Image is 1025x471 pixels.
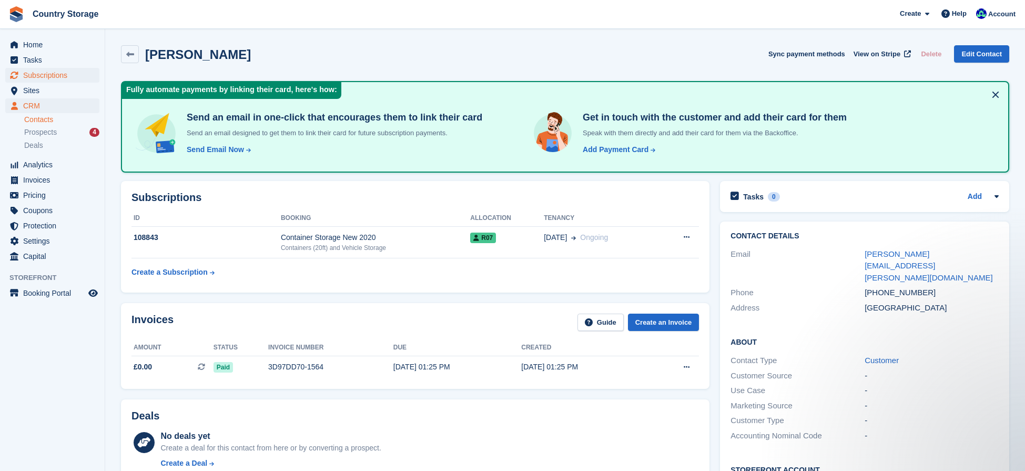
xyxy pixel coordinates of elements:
[5,218,99,233] a: menu
[5,234,99,248] a: menu
[865,370,999,382] div: -
[135,112,178,155] img: send-email-b5881ef4c8f827a638e46e229e590028c7e36e3a6c99d2365469aff88783de13.svg
[730,287,865,299] div: Phone
[730,336,999,347] h2: About
[23,249,86,264] span: Capital
[23,37,86,52] span: Home
[160,443,381,454] div: Create a deal for this contact from here or by converting a prospect.
[182,128,482,138] p: Send an email designed to get them to link their card for future subscription payments.
[730,415,865,427] div: Customer Type
[470,233,496,243] span: R07
[5,249,99,264] a: menu
[5,83,99,98] a: menu
[5,286,99,300] a: menu
[854,49,900,59] span: View on Stripe
[900,8,921,19] span: Create
[268,362,393,373] div: 3D97DD70-1564
[628,314,699,331] a: Create an Invoice
[5,68,99,83] a: menu
[768,192,780,202] div: 0
[23,188,86,203] span: Pricing
[849,45,913,63] a: View on Stripe
[579,112,847,124] h4: Get in touch with the customer and add their card for them
[28,5,103,23] a: Country Storage
[9,273,105,283] span: Storefront
[23,157,86,172] span: Analytics
[87,287,99,299] a: Preview store
[160,458,207,469] div: Create a Deal
[730,430,865,442] div: Accounting Nominal Code
[5,188,99,203] a: menu
[865,430,999,442] div: -
[214,362,233,373] span: Paid
[160,458,381,469] a: Create a Deal
[24,127,57,137] span: Prospects
[23,173,86,187] span: Invoices
[730,232,999,240] h2: Contact Details
[5,98,99,113] a: menu
[730,400,865,412] div: Marketing Source
[865,287,999,299] div: [PHONE_NUMBER]
[281,210,470,227] th: Booking
[281,243,470,253] div: Containers (20ft) and Vehicle Storage
[131,210,281,227] th: ID
[5,157,99,172] a: menu
[579,128,847,138] p: Speak with them directly and add their card for them via the Backoffice.
[8,6,24,22] img: stora-icon-8386f47178a22dfd0bd8f6a31ec36ba5ce8667c1dd55bd0f319d3a0aa187defe.svg
[145,47,251,62] h2: [PERSON_NAME]
[24,115,99,125] a: Contacts
[131,267,208,278] div: Create a Subscription
[23,286,86,300] span: Booking Portal
[393,339,521,356] th: Due
[122,82,341,99] div: Fully automate payments by linking their card, here's how:
[968,191,982,203] a: Add
[577,314,624,331] a: Guide
[521,362,649,373] div: [DATE] 01:25 PM
[865,400,999,412] div: -
[865,302,999,314] div: [GEOGRAPHIC_DATA]
[24,140,99,151] a: Deals
[988,9,1016,19] span: Account
[470,210,544,227] th: Allocation
[730,370,865,382] div: Customer Source
[5,203,99,218] a: menu
[5,53,99,67] a: menu
[730,248,865,284] div: Email
[187,144,244,155] div: Send Email Now
[952,8,967,19] span: Help
[131,314,174,331] h2: Invoices
[730,385,865,397] div: Use Case
[544,210,659,227] th: Tenancy
[5,173,99,187] a: menu
[131,232,281,243] div: 108843
[768,45,845,63] button: Sync payment methods
[89,128,99,137] div: 4
[580,233,608,242] span: Ongoing
[23,68,86,83] span: Subscriptions
[865,249,992,282] a: [PERSON_NAME][EMAIL_ADDRESS][PERSON_NAME][DOMAIN_NAME]
[954,45,1009,63] a: Edit Contact
[730,355,865,367] div: Contact Type
[583,144,648,155] div: Add Payment Card
[743,192,764,202] h2: Tasks
[521,339,649,356] th: Created
[23,53,86,67] span: Tasks
[24,141,43,151] span: Deals
[160,430,381,443] div: No deals yet
[23,234,86,248] span: Settings
[531,112,574,155] img: get-in-touch-e3e95b6451f4e49772a6039d3abdde126589d6f45a760754adfa51be33bf0f70.svg
[182,112,482,124] h4: Send an email in one-click that encourages them to link their card
[865,356,899,365] a: Customer
[131,339,214,356] th: Amount
[131,410,159,422] h2: Deals
[268,339,393,356] th: Invoice number
[976,8,987,19] img: Alison Dalnas
[393,362,521,373] div: [DATE] 01:25 PM
[5,37,99,52] a: menu
[865,415,999,427] div: -
[23,218,86,233] span: Protection
[131,192,699,204] h2: Subscriptions
[134,362,152,373] span: £0.00
[23,98,86,113] span: CRM
[917,45,946,63] button: Delete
